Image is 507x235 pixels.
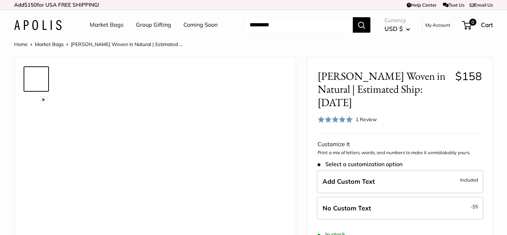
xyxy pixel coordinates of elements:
a: Text Us [443,2,464,8]
span: - [470,202,478,211]
a: Coming Soon [183,20,218,30]
a: Mercado Woven in Natural | Estimated Ship: Oct. 19th [24,123,49,148]
span: USD $ [384,25,403,32]
label: Add Custom Text [317,170,483,193]
input: Search... [244,17,353,33]
p: Print a mix of letters, words, and numbers to make it unmistakably yours. [318,149,482,156]
span: Select a customization option [318,161,402,168]
span: Add Custom Text [323,177,375,185]
button: Search [353,17,370,33]
span: No Custom Text [323,204,371,212]
span: 0 [469,19,476,26]
a: Home [14,41,28,47]
a: Market Bags [90,20,124,30]
a: Group Gifting [136,20,171,30]
a: Market Bags [35,41,64,47]
span: $5 [472,204,478,209]
img: Apolis [14,20,62,30]
a: My Account [425,21,450,29]
div: Customize It [318,139,482,150]
span: $150 [24,1,37,8]
a: 0 Cart [463,19,493,31]
a: Mercado Woven in Natural | Estimated Ship: Oct. 19th [24,207,49,232]
span: [PERSON_NAME] Woven in Natural | Estimated ... [71,41,182,47]
a: Mercado Woven in Natural | Estimated Ship: Oct. 19th [24,151,49,176]
a: Help Center [407,2,437,8]
span: 1 Review [356,116,377,123]
span: Included [460,176,478,184]
span: Cart [481,21,493,28]
a: Mercado Woven in Natural | Estimated Ship: Oct. 19th [24,66,49,92]
a: Mercado Woven in Natural | Estimated Ship: Oct. 19th [24,94,49,120]
span: $158 [455,69,482,83]
span: Currency [384,15,410,25]
a: Mercado Woven in Natural | Estimated Ship: Oct. 19th [24,179,49,204]
a: Email Us [470,2,493,8]
nav: Breadcrumb [14,40,182,49]
span: [PERSON_NAME] Woven in Natural | Estimated Ship: [DATE] [318,70,450,109]
label: Leave Blank [317,197,483,220]
button: USD $ [384,23,410,34]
